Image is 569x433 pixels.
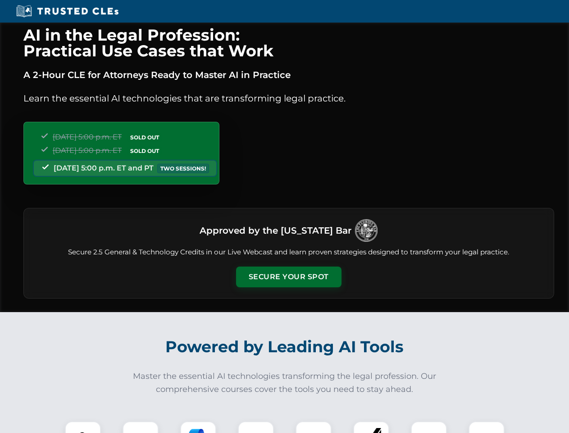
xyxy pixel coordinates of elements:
h2: Powered by Leading AI Tools [35,331,534,363]
h1: AI in the Legal Profession: Practical Use Cases that Work [23,27,554,59]
button: Secure Your Spot [236,267,341,287]
p: Master the essential AI technologies transforming the legal profession. Our comprehensive courses... [127,370,442,396]
span: SOLD OUT [127,146,162,156]
img: Logo [355,219,378,242]
img: Trusted CLEs [14,5,121,18]
p: A 2-Hour CLE for Attorneys Ready to Master AI in Practice [23,68,554,82]
p: Secure 2.5 General & Technology Credits in our Live Webcast and learn proven strategies designed ... [35,247,543,258]
span: [DATE] 5:00 p.m. ET [53,133,122,141]
span: [DATE] 5:00 p.m. ET [53,146,122,155]
span: SOLD OUT [127,133,162,142]
h3: Approved by the [US_STATE] Bar [200,222,351,239]
p: Learn the essential AI technologies that are transforming legal practice. [23,91,554,106]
